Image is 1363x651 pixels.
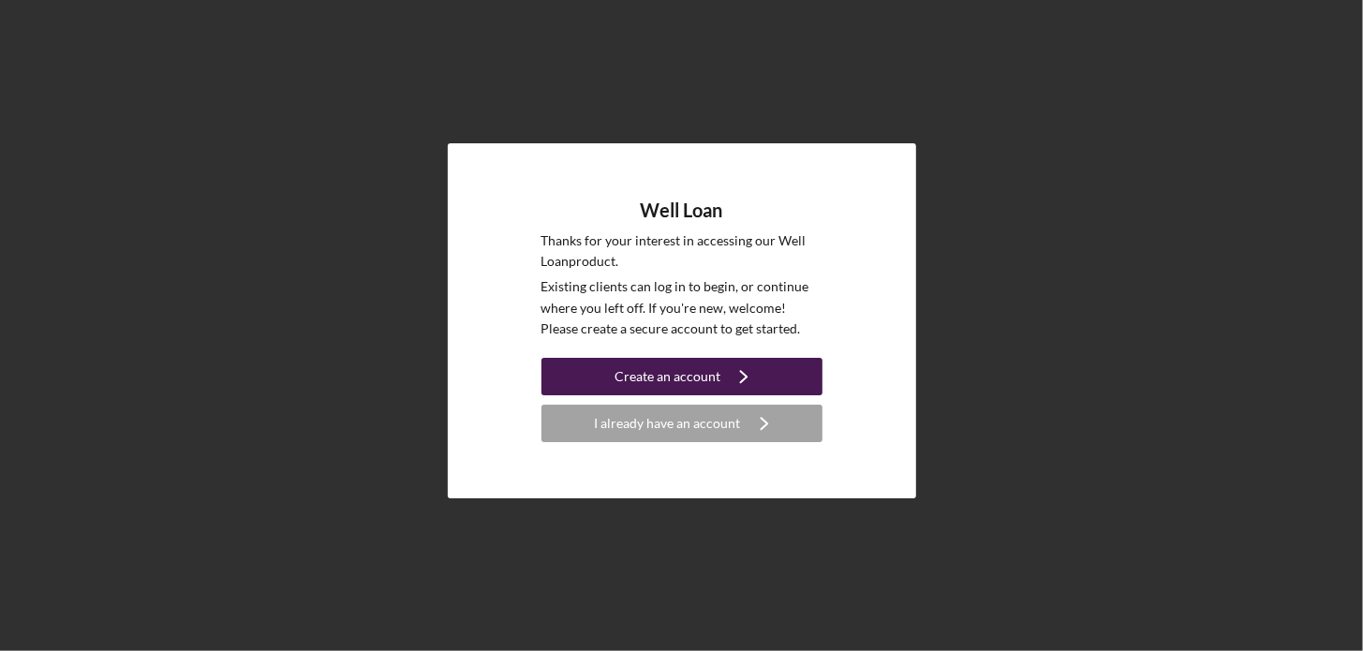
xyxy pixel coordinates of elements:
h4: Well Loan [641,200,723,221]
p: Thanks for your interest in accessing our Well Loan product. [541,230,822,273]
div: Create an account [615,358,720,395]
button: Create an account [541,358,822,395]
p: Existing clients can log in to begin, or continue where you left off. If you're new, welcome! Ple... [541,276,822,339]
a: Create an account [541,358,822,400]
button: I already have an account [541,405,822,442]
div: I already have an account [595,405,741,442]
